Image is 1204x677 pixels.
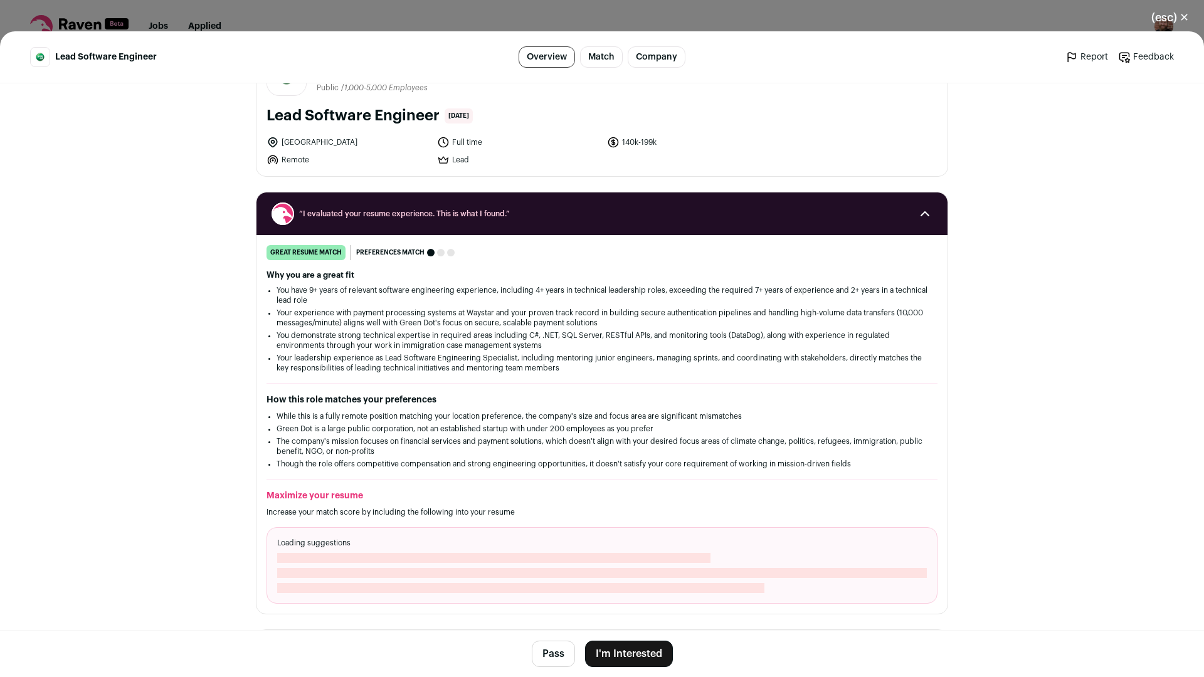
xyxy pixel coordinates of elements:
[317,83,341,93] li: Public
[267,270,937,280] h2: Why you are a great fit
[277,459,927,469] li: Though the role offers competitive compensation and strong engineering opportunities, it doesn't ...
[341,83,428,93] li: /
[532,641,575,667] button: Pass
[277,353,927,373] li: Your leadership experience as Lead Software Engineering Specialist, including mentoring junior en...
[277,411,927,421] li: While this is a fully remote position matching your location preference, the company's size and f...
[277,424,927,434] li: Green Dot is a large public corporation, not an established startup with under 200 employees as y...
[267,394,937,406] h2: How this role matches your preferences
[607,136,770,149] li: 140k-199k
[55,51,157,63] span: Lead Software Engineer
[344,84,428,92] span: 1,000-5,000 Employees
[277,308,927,328] li: Your experience with payment processing systems at Waystar and your proven track record in buildi...
[277,330,927,350] li: You demonstrate strong technical expertise in required areas including C#, .NET, SQL Server, REST...
[1065,51,1108,63] a: Report
[277,436,927,456] li: The company's mission focuses on financial services and payment solutions, which doesn't align wi...
[356,246,425,259] span: Preferences match
[299,209,905,219] span: “I evaluated your resume experience. This is what I found.”
[437,136,600,149] li: Full time
[585,641,673,667] button: I'm Interested
[437,154,600,166] li: Lead
[628,46,685,68] a: Company
[31,52,50,62] img: fe0a63eb5248b07f36e9ccf57bd7b7fbac2e1b22b593863fa7f27557e915394a.jpg
[1136,4,1204,31] button: Close modal
[1118,51,1174,63] a: Feedback
[267,490,937,502] h2: Maximize your resume
[519,46,575,68] a: Overview
[267,106,440,126] h1: Lead Software Engineer
[580,46,623,68] a: Match
[445,108,473,123] span: [DATE]
[267,245,346,260] div: great resume match
[267,136,430,149] li: [GEOGRAPHIC_DATA]
[267,527,937,604] div: Loading suggestions
[267,507,937,517] p: Increase your match score by including the following into your resume
[267,154,430,166] li: Remote
[277,285,927,305] li: You have 9+ years of relevant software engineering experience, including 4+ years in technical le...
